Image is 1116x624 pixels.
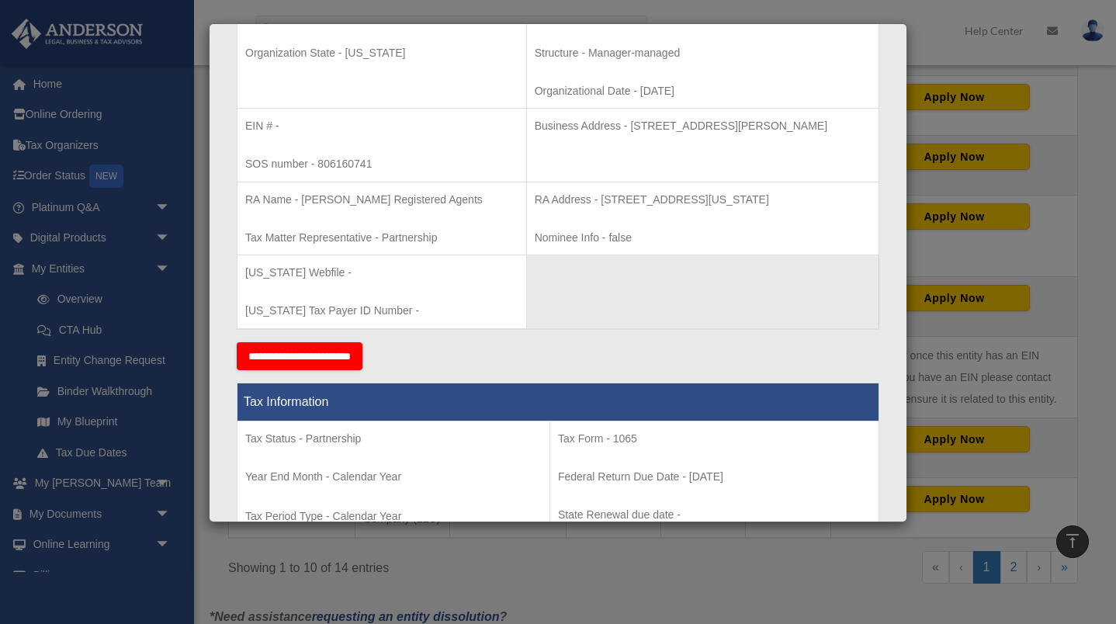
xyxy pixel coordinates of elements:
p: Tax Form - 1065 [558,429,871,449]
p: RA Name - [PERSON_NAME] Registered Agents [245,190,518,210]
p: Organizational Date - [DATE] [535,81,871,101]
p: [US_STATE] Tax Payer ID Number - [245,301,518,321]
p: SOS number - 806160741 [245,154,518,174]
p: Tax Matter Representative - Partnership [245,228,518,248]
p: Federal Return Due Date - [DATE] [558,467,871,487]
p: Nominee Info - false [535,228,871,248]
p: Organization State - [US_STATE] [245,43,518,63]
p: [US_STATE] Webfile - [245,263,518,283]
p: State Renewal due date - [558,505,871,525]
p: Tax Status - Partnership [245,429,542,449]
td: Tax Period Type - Calendar Year [237,421,550,536]
p: Structure - Manager-managed [535,43,871,63]
p: RA Address - [STREET_ADDRESS][US_STATE] [535,190,871,210]
p: Year End Month - Calendar Year [245,467,542,487]
p: Business Address - [STREET_ADDRESS][PERSON_NAME] [535,116,871,136]
p: EIN # - [245,116,518,136]
th: Tax Information [237,383,879,421]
